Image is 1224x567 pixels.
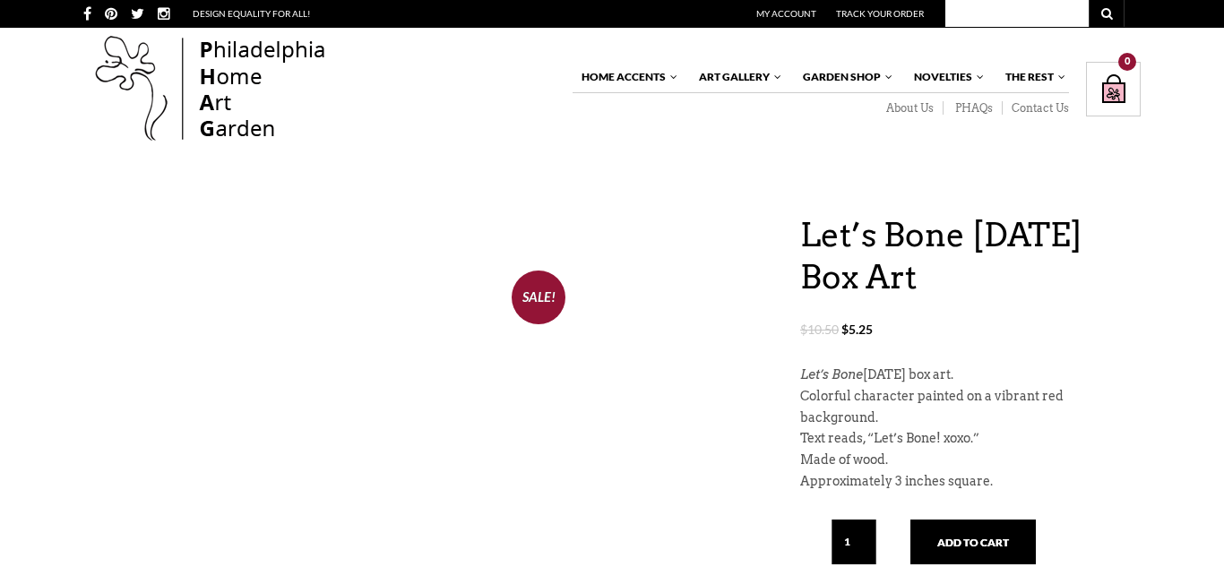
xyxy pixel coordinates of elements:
[841,322,849,337] span: $
[800,214,1141,298] h1: Let’s Bone [DATE] Box Art
[573,62,679,92] a: Home Accents
[944,101,1003,116] a: PHAQs
[905,62,986,92] a: Novelties
[690,62,783,92] a: Art Gallery
[800,322,839,337] bdi: 10.50
[800,367,863,382] em: Let’s Bone
[1118,53,1136,71] div: 0
[800,386,1141,429] p: Colorful character painted on a vibrant red background.
[800,428,1141,450] p: Text reads, “Let’s Bone! xoxo.”
[910,520,1036,564] button: Add to cart
[800,322,807,337] span: $
[832,520,876,564] input: Qty
[800,471,1141,493] p: Approximately 3 inches square.
[800,365,1141,386] p: [DATE] box art.
[836,8,924,19] a: Track Your Order
[794,62,894,92] a: Garden Shop
[875,101,944,116] a: About Us
[841,322,873,337] bdi: 5.25
[996,62,1067,92] a: The Rest
[756,8,816,19] a: My Account
[512,271,565,324] span: Sale!
[1003,101,1069,116] a: Contact Us
[800,450,1141,471] p: Made of wood.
